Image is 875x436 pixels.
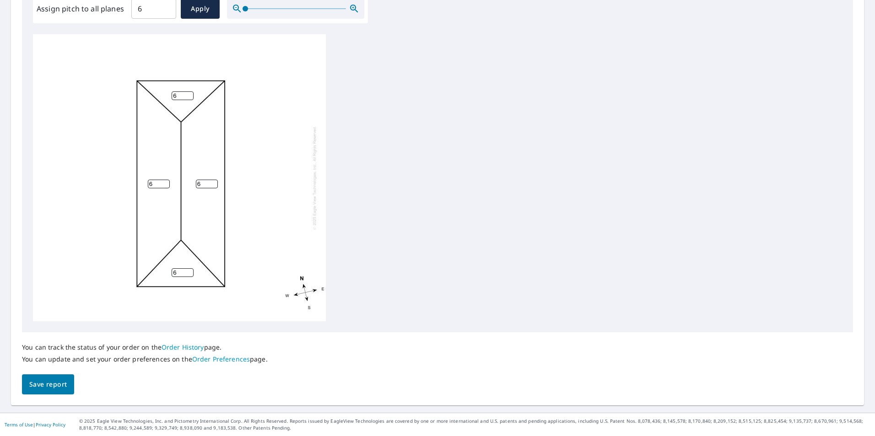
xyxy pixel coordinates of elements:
p: | [5,422,65,427]
p: © 2025 Eagle View Technologies, Inc. and Pictometry International Corp. All Rights Reserved. Repo... [79,418,870,431]
a: Order Preferences [192,355,250,363]
a: Order History [162,343,204,351]
span: Apply [188,3,212,15]
a: Privacy Policy [36,421,65,428]
label: Assign pitch to all planes [37,3,124,14]
p: You can track the status of your order on the page. [22,343,268,351]
button: Save report [22,374,74,395]
span: Save report [29,379,67,390]
p: You can update and set your order preferences on the page. [22,355,268,363]
a: Terms of Use [5,421,33,428]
